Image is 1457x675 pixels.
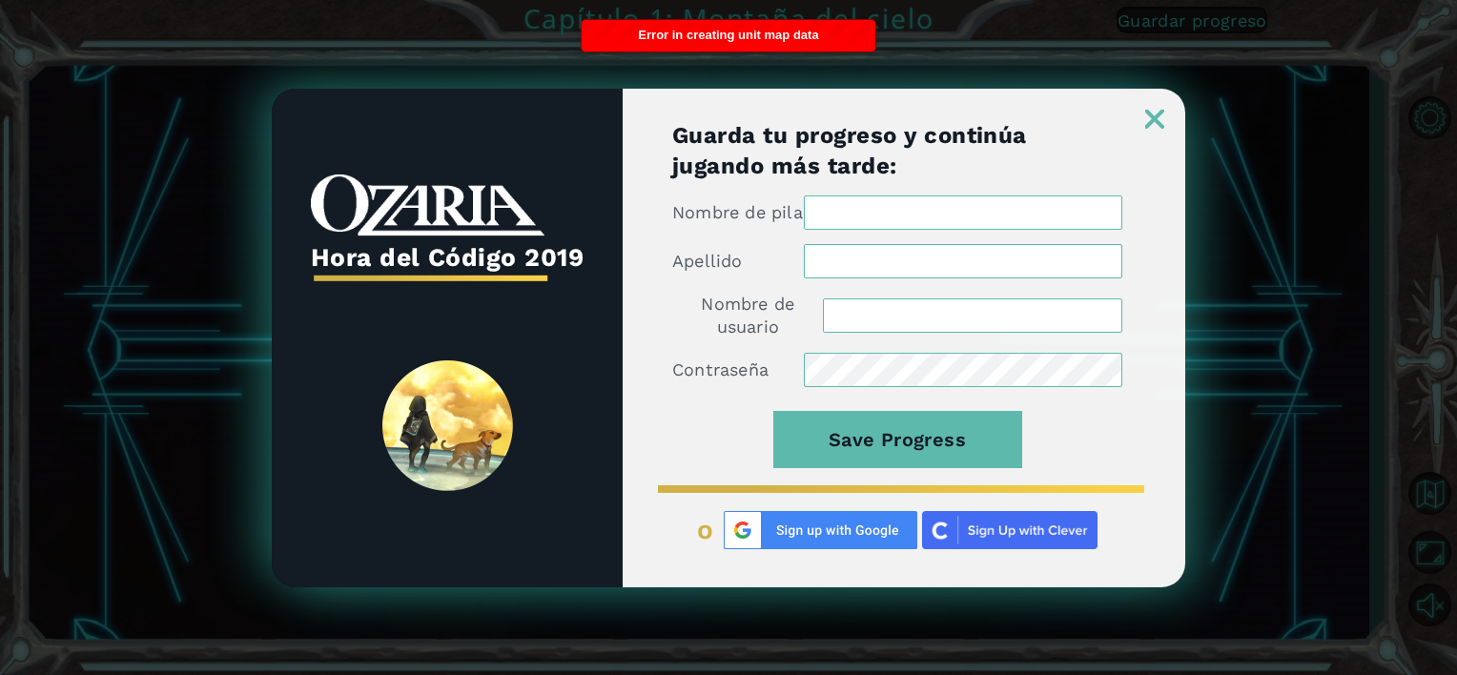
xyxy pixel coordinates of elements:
button: Save Progress [773,411,1022,468]
h3: Hora del Código 2019 [311,236,585,278]
img: ExitButton_Dusk.png [1145,110,1164,129]
img: clever_sso_button@2x.png [922,511,1098,549]
h1: Guarda tu progreso y continúa jugando más tarde: [672,120,1122,181]
img: whiteOzariaWordmark.png [311,174,544,236]
span: o [697,515,714,545]
span: Error in creating unit map data [638,28,818,42]
label: Nombre de usuario [672,293,823,338]
img: Google%20Sign%20Up.png [724,511,917,549]
img: SpiritLandReveal.png [382,360,513,491]
label: Nombre de pila [672,201,803,224]
label: Apellido [672,250,743,273]
label: Contraseña [672,358,769,381]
